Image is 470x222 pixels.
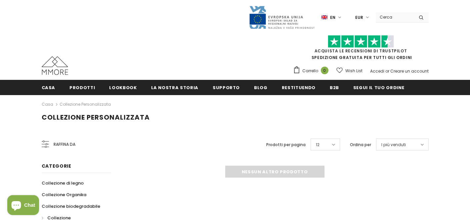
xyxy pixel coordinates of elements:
inbox-online-store-chat: Shopify online store chat [5,195,41,217]
a: Casa [42,80,56,95]
a: Carrello 0 [293,66,332,76]
span: Segui il tuo ordine [353,84,404,91]
a: supporto [213,80,240,95]
a: Segui il tuo ordine [353,80,404,95]
span: Casa [42,84,56,91]
img: i-lang-1.png [321,15,327,20]
a: Javni Razpis [249,14,315,20]
a: Restituendo [282,80,316,95]
a: Acquista le recensioni di TrustPilot [315,48,407,54]
a: Collezione di legno [42,177,84,189]
label: Ordina per [350,141,371,148]
span: Collezione personalizzata [42,113,150,122]
label: Prodotti per pagina [266,141,306,148]
span: Raffina da [54,141,75,148]
span: 12 [316,141,320,148]
a: Collezione personalizzata [60,101,111,107]
a: Blog [254,80,268,95]
span: Restituendo [282,84,316,91]
span: Wish List [345,68,363,74]
span: I più venduti [381,141,406,148]
a: Prodotti [69,80,95,95]
a: Creare un account [390,68,429,74]
span: supporto [213,84,240,91]
a: La nostra storia [151,80,198,95]
span: or [385,68,389,74]
span: Carrello [302,68,318,74]
a: Wish List [336,65,363,77]
span: SPEDIZIONE GRATUITA PER TUTTI GLI ORDINI [293,38,429,60]
img: Fidati di Pilot Stars [328,35,394,48]
span: Prodotti [69,84,95,91]
a: B2B [330,80,339,95]
span: en [330,14,335,21]
span: Categorie [42,163,71,169]
span: Blog [254,84,268,91]
span: EUR [355,14,363,21]
span: Collezione Organika [42,192,86,198]
a: Casa [42,100,53,108]
img: Casi MMORE [42,56,68,75]
span: Collezione biodegradabile [42,203,100,209]
span: 0 [321,67,328,74]
input: Search Site [376,12,414,22]
a: Lookbook [109,80,137,95]
span: Lookbook [109,84,137,91]
img: Javni Razpis [249,5,315,29]
a: Collezione biodegradabile [42,200,100,212]
a: Collezione Organika [42,189,86,200]
span: La nostra storia [151,84,198,91]
span: B2B [330,84,339,91]
a: Accedi [370,68,384,74]
span: Collezione di legno [42,180,84,186]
